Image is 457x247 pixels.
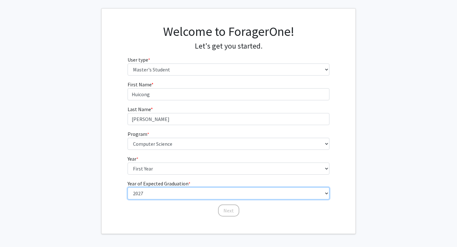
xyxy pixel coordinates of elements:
h1: Welcome to ForagerOne! [128,24,330,39]
label: Year of Expected Graduation [128,180,190,187]
iframe: Chat [5,218,27,242]
label: Year [128,155,138,163]
span: Last Name [128,106,151,112]
button: Next [218,204,239,217]
label: User type [128,56,150,63]
span: First Name [128,81,151,88]
h4: Let's get you started. [128,42,330,51]
label: Program [128,130,149,138]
